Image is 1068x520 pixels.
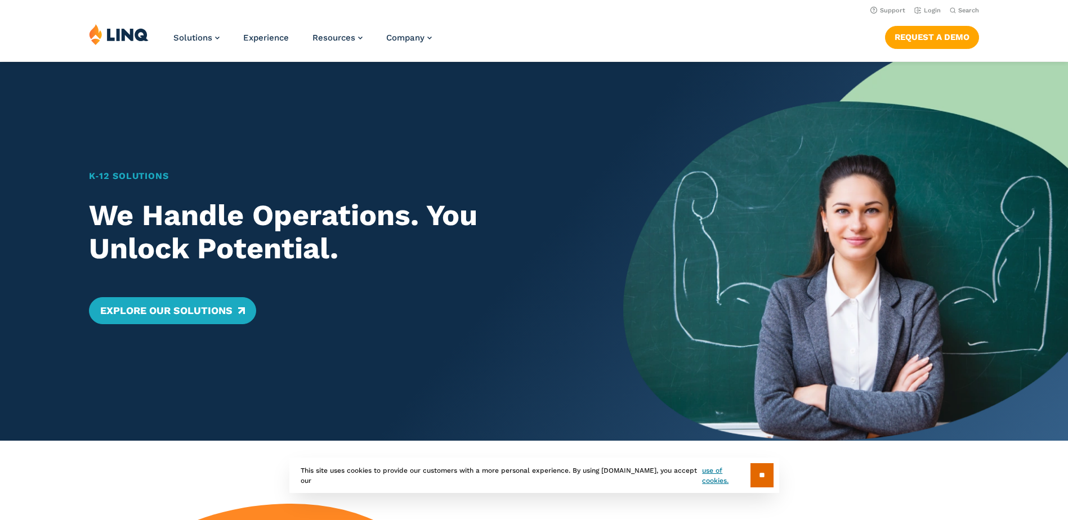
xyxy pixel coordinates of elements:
[89,24,149,45] img: LINQ | K‑12 Software
[289,458,779,493] div: This site uses cookies to provide our customers with a more personal experience. By using [DOMAIN...
[173,24,432,61] nav: Primary Navigation
[386,33,424,43] span: Company
[623,62,1068,441] img: Home Banner
[386,33,432,43] a: Company
[312,33,363,43] a: Resources
[89,297,256,324] a: Explore Our Solutions
[885,26,979,48] a: Request a Demo
[702,465,750,486] a: use of cookies.
[89,199,579,266] h2: We Handle Operations. You Unlock Potential.
[89,169,579,183] h1: K‑12 Solutions
[173,33,212,43] span: Solutions
[958,7,979,14] span: Search
[914,7,941,14] a: Login
[312,33,355,43] span: Resources
[173,33,220,43] a: Solutions
[243,33,289,43] a: Experience
[870,7,905,14] a: Support
[885,24,979,48] nav: Button Navigation
[950,6,979,15] button: Open Search Bar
